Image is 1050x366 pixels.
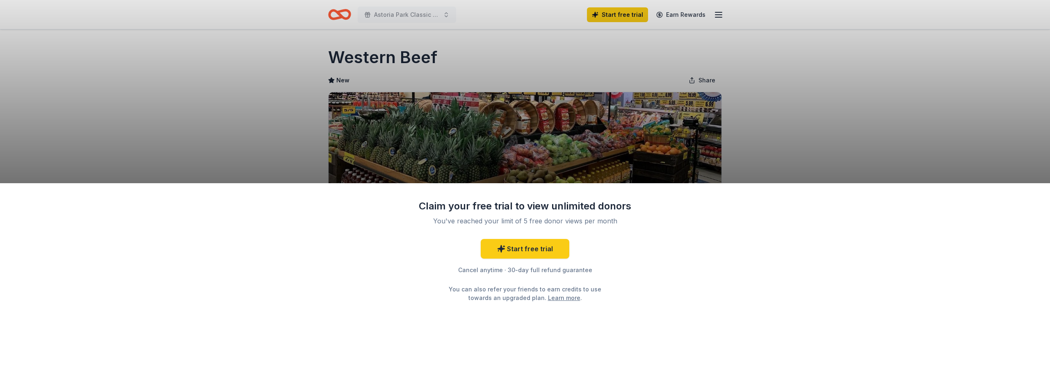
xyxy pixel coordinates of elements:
[441,285,609,302] div: You can also refer your friends to earn credits to use towards an upgraded plan. .
[418,265,632,275] div: Cancel anytime · 30-day full refund guarantee
[548,293,580,302] a: Learn more
[428,216,622,226] div: You've reached your limit of 5 free donor views per month
[481,239,569,259] a: Start free trial
[418,200,632,213] div: Claim your free trial to view unlimited donors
